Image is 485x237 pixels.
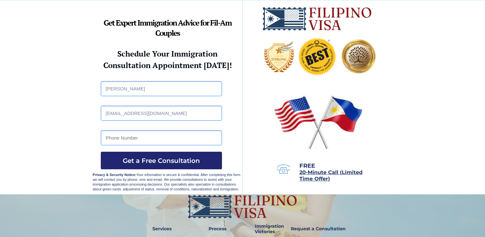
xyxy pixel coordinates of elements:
input: Phone Number [101,130,222,145]
strong: Request a Consultation [291,226,346,232]
strong: Consultation Appointment [DATE]! [103,60,232,70]
span: FREE [299,162,315,169]
input: Full Name [101,81,222,96]
strong: Schedule Your Immigration [117,49,217,59]
button: Get a Free Consultation [101,152,222,169]
span: Your information is secure & confidential. After completing this form we will contact you by phon... [93,173,240,191]
a: Request a Consultation [288,222,349,236]
a: Services [148,222,176,236]
strong: Process [209,226,226,232]
strong: Get Expert Immigration Advice for Fil-Am Couples [104,18,231,38]
strong: Services [152,226,172,232]
a: Process [205,222,230,236]
input: Email [101,106,222,121]
strong: Immigration Victories [255,223,284,234]
strong: Privacy & Security Notice: [93,173,136,177]
span: Get a Free Consultation [101,157,222,164]
a: 20-Minute Call (Limited Time Offer) [299,170,363,181]
span: 20-Minute Call (Limited Time Offer) [299,169,363,182]
a: Immigration Victories [252,222,274,236]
